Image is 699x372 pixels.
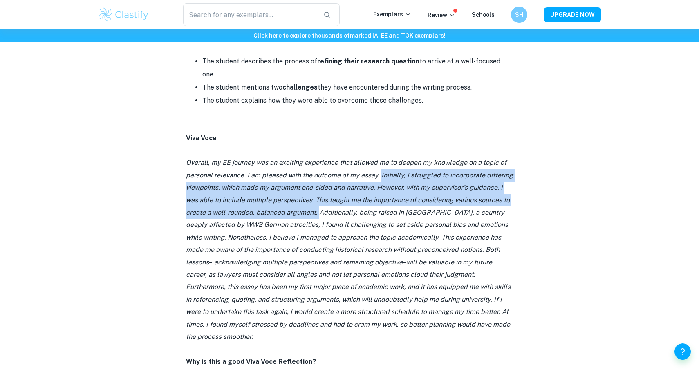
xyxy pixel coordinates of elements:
strong: Why is this a good Viva Voce Reflection? [186,358,316,365]
button: UPGRADE NOW [544,7,601,22]
button: Help and Feedback [674,343,691,360]
u: Viva Voce [186,134,217,142]
h6: SH [515,10,524,19]
img: Clastify logo [98,7,150,23]
p: – – [186,157,513,343]
i: will be valuable in my future career, as lawyers must consider all angles and not let personal em... [186,258,511,341]
li: The student mentions two they have encountered during the writing process. [202,81,513,94]
i: acknowledging multiple perspectives and remaining objective [214,258,403,266]
p: Review [428,11,455,20]
strong: refining their research question [317,57,419,65]
button: SH [511,7,527,23]
i: Overall, my EE journey was an exciting experience that allowed me to deepen my knowledge on a top... [186,159,513,266]
li: The student describes the process of to arrive at a well-focused one. [202,55,513,81]
input: Search for any exemplars... [183,3,317,26]
h6: Click here to explore thousands of marked IA, EE and TOK exemplars ! [2,31,697,40]
strong: challenges [282,83,318,91]
a: Schools [472,11,495,18]
li: The student explains how they were able to overcome these challenges. [202,94,513,107]
p: Exemplars [373,10,411,19]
